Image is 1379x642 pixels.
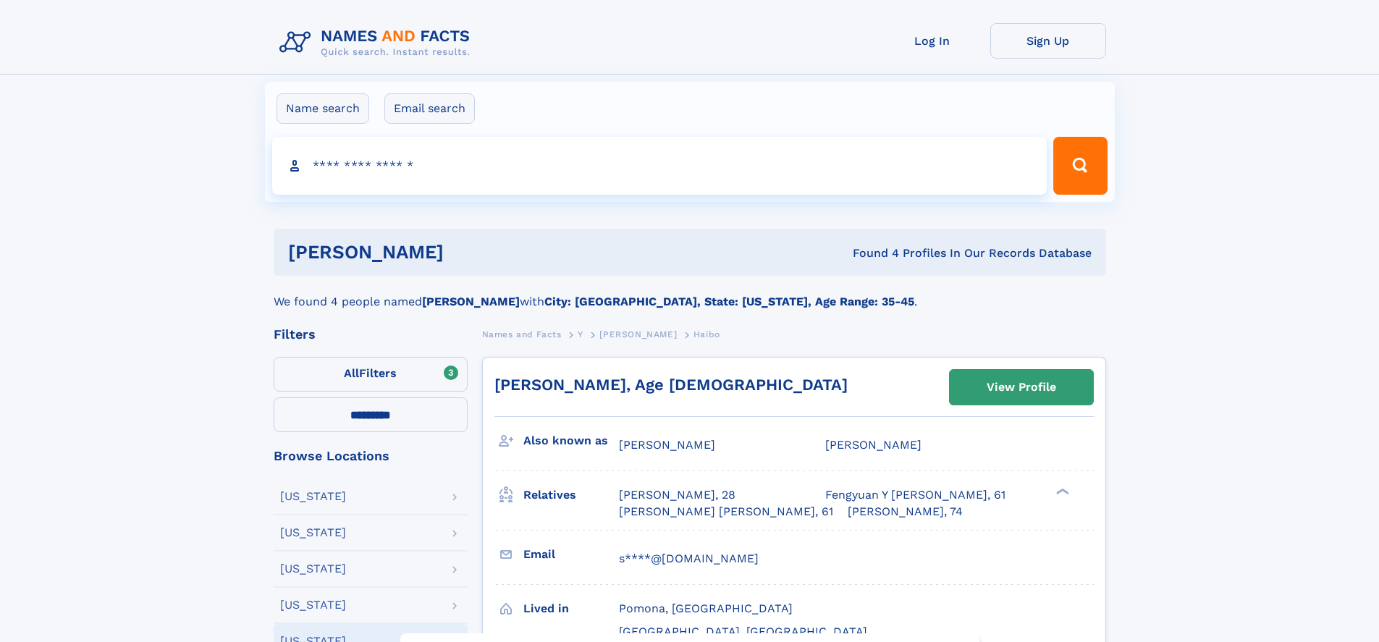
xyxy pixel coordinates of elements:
[274,23,482,62] img: Logo Names and Facts
[494,376,848,394] a: [PERSON_NAME], Age [DEMOGRAPHIC_DATA]
[619,625,867,638] span: [GEOGRAPHIC_DATA], [GEOGRAPHIC_DATA]
[1053,137,1107,195] button: Search Button
[384,93,475,124] label: Email search
[619,487,735,503] a: [PERSON_NAME], 28
[277,93,369,124] label: Name search
[523,483,619,507] h3: Relatives
[825,487,1005,503] a: Fengyuan Y [PERSON_NAME], 61
[272,137,1047,195] input: search input
[599,325,677,343] a: [PERSON_NAME]
[693,329,720,339] span: Haibo
[619,601,793,615] span: Pomona, [GEOGRAPHIC_DATA]
[274,276,1106,311] div: We found 4 people named with .
[1053,487,1070,497] div: ❯
[619,504,833,520] a: [PERSON_NAME] [PERSON_NAME], 61
[825,438,922,452] span: [PERSON_NAME]
[482,325,562,343] a: Names and Facts
[648,245,1092,261] div: Found 4 Profiles In Our Records Database
[874,23,990,59] a: Log In
[990,23,1106,59] a: Sign Up
[987,371,1056,404] div: View Profile
[544,295,914,308] b: City: [GEOGRAPHIC_DATA], State: [US_STATE], Age Range: 35-45
[619,438,715,452] span: [PERSON_NAME]
[599,329,677,339] span: [PERSON_NAME]
[288,243,649,261] h1: [PERSON_NAME]
[848,504,963,520] a: [PERSON_NAME], 74
[280,527,346,538] div: [US_STATE]
[280,599,346,611] div: [US_STATE]
[950,370,1093,405] a: View Profile
[578,329,583,339] span: Y
[422,295,520,308] b: [PERSON_NAME]
[523,428,619,453] h3: Also known as
[274,328,468,341] div: Filters
[274,357,468,392] label: Filters
[344,366,359,380] span: All
[523,542,619,567] h3: Email
[274,449,468,463] div: Browse Locations
[280,563,346,575] div: [US_STATE]
[280,491,346,502] div: [US_STATE]
[523,596,619,621] h3: Lived in
[578,325,583,343] a: Y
